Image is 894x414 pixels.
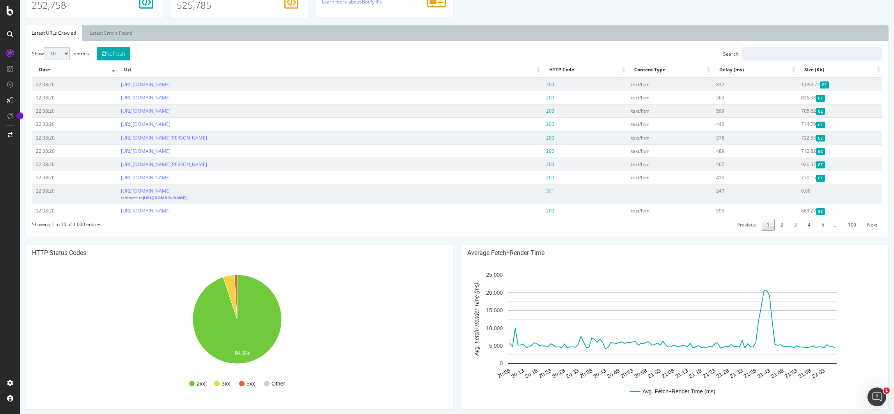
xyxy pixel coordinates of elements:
[777,78,862,91] td: 1,094.72
[796,161,805,168] span: Gzipped Content
[466,325,482,331] text: 10,000
[101,121,150,127] a: [URL][DOMAIN_NAME]
[16,112,23,119] div: Tooltip anchor
[226,380,235,387] text: 5xx
[622,388,695,395] text: Avg. Fetch+Render Time (ms)
[12,62,97,78] th: Date: activate to sort column ascending
[526,81,534,88] span: 200
[777,184,862,204] td: 0.00
[12,78,97,91] td: 22:08:20
[526,207,534,214] span: 200
[692,184,777,204] td: 247
[654,367,669,379] text: 21:13
[796,95,805,101] span: Gzipped Content
[12,144,97,157] td: 22:08:20
[531,367,546,379] text: 20:28
[599,367,614,379] text: 20:53
[572,367,587,379] text: 20:43
[526,108,534,114] span: 200
[490,367,505,379] text: 20:13
[526,94,534,101] span: 200
[466,272,482,278] text: 25,000
[749,367,765,379] text: 21:48
[777,171,862,184] td: 770.15
[12,184,97,204] td: 22:08:20
[796,219,809,231] a: 5
[101,81,150,88] a: [URL][DOMAIN_NAME]
[526,188,534,194] span: 301
[558,367,573,379] text: 20:38
[703,47,862,60] label: Search:
[101,174,150,181] a: [URL][DOMAIN_NAME]
[777,117,862,131] td: 714.79
[736,367,751,379] text: 21:43
[607,91,692,104] td: text/html
[607,62,692,78] th: Content Type: activate to sort column ascending
[12,47,69,60] label: Show entries
[867,387,886,406] iframe: Intercom live chat
[607,171,692,184] td: text/html
[607,157,692,171] td: text/html
[5,25,62,41] a: Latest URLs Crawled
[12,171,97,184] td: 22:08:20
[823,219,841,231] a: 100
[251,380,265,387] text: Other
[522,62,607,78] th: HTTP Code: activate to sort column ascending
[796,175,805,181] span: Gzipped Content
[692,131,777,144] td: 378
[466,307,482,313] text: 15,000
[626,367,642,379] text: 21:03
[479,360,482,366] text: 0
[504,367,519,379] text: 20:18
[777,144,862,157] td: 712.82
[12,157,97,171] td: 22:08:20
[692,78,777,91] td: 832
[476,367,491,379] text: 20:08
[769,219,782,231] a: 3
[12,91,97,104] td: 22:08:20
[796,148,805,155] span: Gzipped Content
[796,108,805,115] span: Gzipped Content
[692,104,777,117] td: 599
[692,144,777,157] td: 489
[667,367,683,379] text: 21:18
[12,204,97,217] td: 22:08:20
[777,367,792,379] text: 21:58
[755,219,768,231] a: 2
[777,62,862,78] th: Size (Kb): activate to sort column ascending
[201,380,210,387] text: 3xx
[607,131,692,144] td: text/html
[23,47,50,60] select: Showentries
[101,195,166,200] small: redirects to
[526,174,534,181] span: 200
[12,267,422,403] svg: A chart.
[607,117,692,131] td: text/html
[708,367,724,379] text: 21:33
[585,367,601,379] text: 20:48
[447,267,857,403] svg: A chart.
[466,289,482,295] text: 20,000
[695,367,710,379] text: 21:28
[640,367,655,379] text: 21:08
[692,204,777,217] td: 595
[796,208,805,215] span: Gzipped Content
[101,94,150,101] a: [URL][DOMAIN_NAME]
[796,122,805,128] span: Gzipped Content
[101,134,187,141] a: [URL][DOMAIN_NAME][PERSON_NAME]
[800,81,809,88] span: Gzipped Content
[722,367,737,379] text: 21:38
[453,283,459,356] text: Avg. Fetch+Render Time (ms)
[12,117,97,131] td: 22:08:20
[692,62,777,78] th: Delay (ms): activate to sort column ascending
[101,148,150,154] a: [URL][DOMAIN_NAME]
[122,195,166,200] a: [URL][DOMAIN_NAME]
[101,108,150,114] a: [URL][DOMAIN_NAME]
[692,171,777,184] td: 410
[796,135,805,142] span: Gzipped Content
[176,380,185,387] text: 2xx
[791,367,806,379] text: 22:03
[447,249,862,257] h4: Average Fetch+Render Time
[777,204,862,217] td: 663.27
